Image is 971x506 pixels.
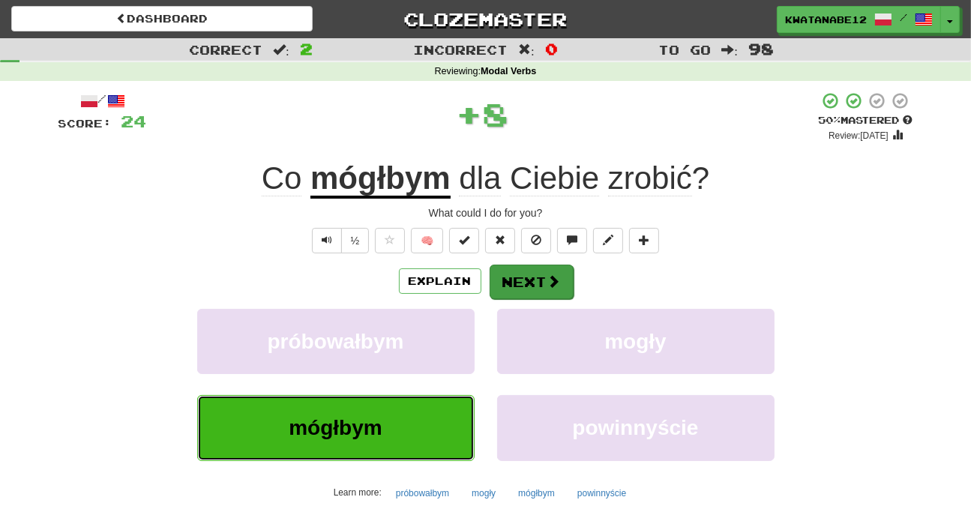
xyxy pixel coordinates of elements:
button: Next [490,265,574,299]
button: Ignore sentence (alt+i) [521,228,551,253]
span: dla [459,160,501,196]
div: / [58,91,147,110]
button: powinnyście [497,395,775,460]
span: próbowałbym [267,330,403,353]
button: Favorite sentence (alt+f) [375,228,405,253]
button: mógłbym [197,395,475,460]
span: Co [262,160,302,196]
span: kwatanabe12 [785,13,867,26]
button: powinnyście [569,482,634,505]
span: 50 % [819,114,841,126]
span: Incorrect [413,42,508,57]
span: + [457,91,483,136]
button: Discuss sentence (alt+u) [557,228,587,253]
button: mógłbym [510,482,563,505]
button: Add to collection (alt+a) [629,228,659,253]
span: Score: [58,117,112,130]
div: Mastered [819,114,913,127]
span: 0 [545,40,558,58]
a: Clozemaster [335,6,637,32]
span: Correct [189,42,262,57]
span: To go [658,42,711,57]
u: mógłbym [310,160,451,199]
button: 🧠 [411,228,443,253]
span: ? [451,160,710,196]
span: powinnyście [572,416,698,439]
a: kwatanabe12 / [777,6,941,33]
button: próbowałbym [197,309,475,374]
button: Edit sentence (alt+d) [593,228,623,253]
button: Set this sentence to 100% Mastered (alt+m) [449,228,479,253]
button: mogły [497,309,775,374]
span: Ciebie [510,160,599,196]
div: What could I do for you? [58,205,913,220]
button: mogły [463,482,504,505]
button: Explain [399,268,481,294]
span: : [273,43,289,56]
strong: Modal Verbs [481,66,536,76]
a: Dashboard [11,6,313,31]
span: : [721,43,738,56]
span: 8 [483,95,509,133]
small: Review: [DATE] [829,130,889,141]
div: Text-to-speech controls [309,228,370,253]
small: Learn more: [334,487,382,498]
span: 2 [300,40,313,58]
span: 24 [121,112,147,130]
span: mógłbym [289,416,382,439]
span: : [518,43,535,56]
span: mogły [604,330,666,353]
span: 98 [748,40,774,58]
span: zrobić [608,160,692,196]
button: Reset to 0% Mastered (alt+r) [485,228,515,253]
button: Play sentence audio (ctl+space) [312,228,342,253]
button: próbowałbym [388,482,457,505]
span: / [900,12,907,22]
button: ½ [341,228,370,253]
